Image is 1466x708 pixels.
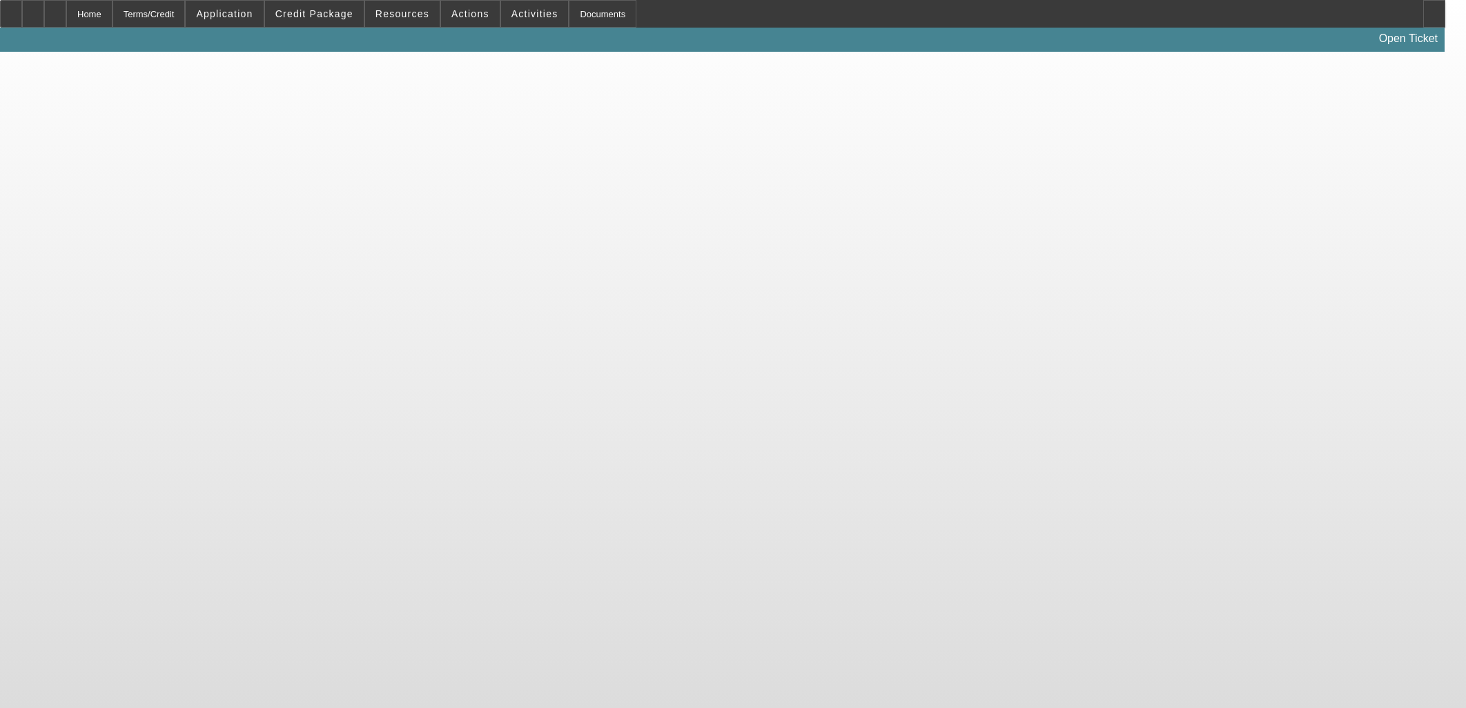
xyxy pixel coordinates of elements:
a: Open Ticket [1374,27,1443,50]
span: Application [196,8,253,19]
button: Resources [365,1,440,27]
span: Actions [451,8,489,19]
button: Actions [441,1,500,27]
button: Application [186,1,263,27]
span: Activities [511,8,558,19]
button: Credit Package [265,1,364,27]
span: Credit Package [275,8,353,19]
span: Resources [375,8,429,19]
button: Activities [501,1,569,27]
